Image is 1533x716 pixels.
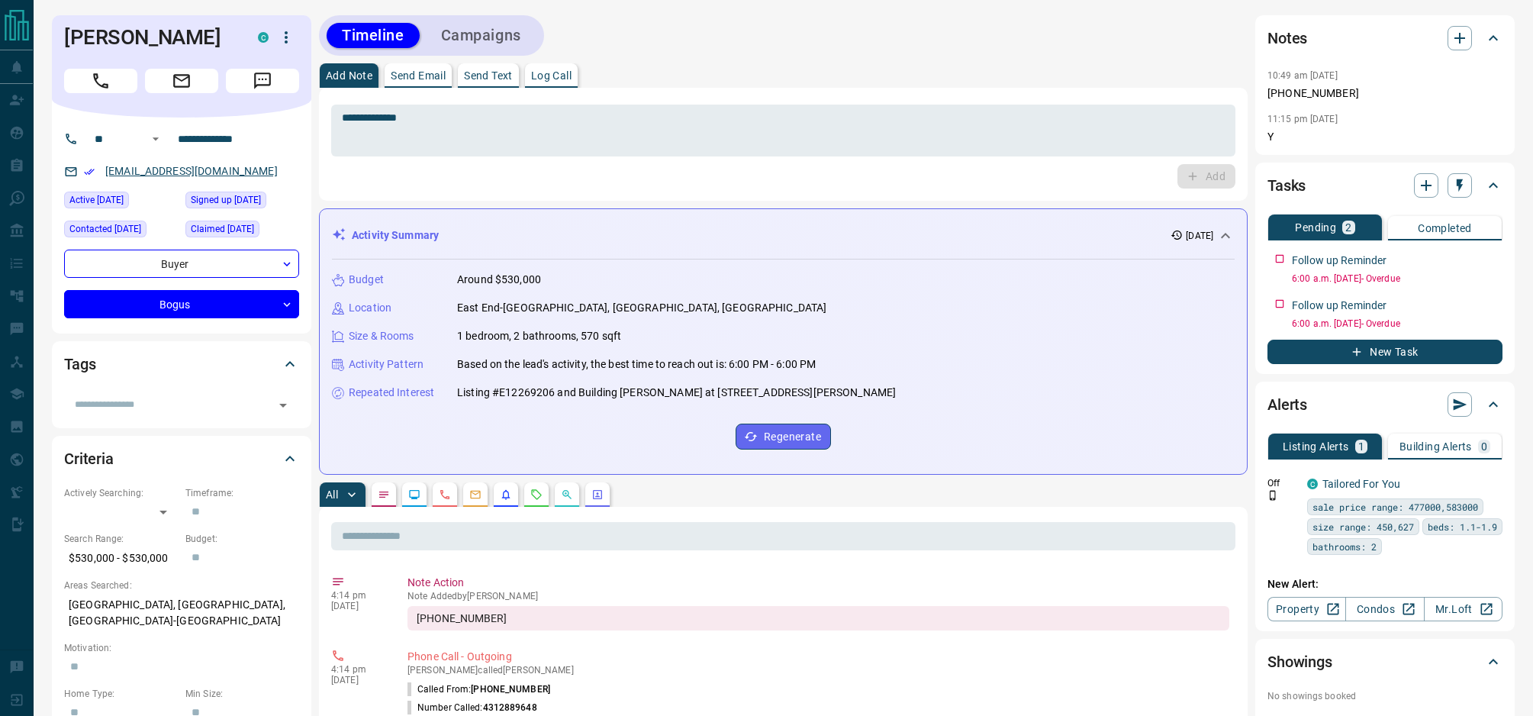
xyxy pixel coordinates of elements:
[326,489,338,500] p: All
[407,682,550,696] p: Called From:
[561,489,573,501] svg: Opportunities
[352,227,439,244] p: Activity Summary
[407,665,1229,676] p: [PERSON_NAME] called [PERSON_NAME]
[185,687,299,701] p: Min Size:
[69,221,141,237] span: Contacted [DATE]
[1322,478,1400,490] a: Tailored For You
[1267,340,1502,364] button: New Task
[407,606,1229,631] div: [PHONE_NUMBER]
[457,385,896,401] p: Listing #E12269206 and Building [PERSON_NAME] at [STREET_ADDRESS][PERSON_NAME]
[331,664,385,675] p: 4:14 pm
[1267,167,1502,204] div: Tasks
[469,489,481,501] svg: Emails
[1267,689,1502,703] p: No showings booked
[500,489,512,501] svg: Listing Alerts
[1267,643,1502,680] div: Showings
[1292,272,1502,285] p: 6:00 a.m. [DATE] - Overdue
[1186,229,1213,243] p: [DATE]
[64,546,178,571] p: $530,000 - $530,000
[1428,519,1497,534] span: beds: 1.1-1.9
[64,687,178,701] p: Home Type:
[327,23,420,48] button: Timeline
[464,70,513,81] p: Send Text
[64,579,299,592] p: Areas Searched:
[64,290,299,318] div: Bogus
[591,489,604,501] svg: Agent Actions
[457,272,541,288] p: Around $530,000
[1267,85,1502,102] p: [PHONE_NUMBER]
[185,221,299,242] div: Sat Aug 02 2025
[226,69,299,93] span: Message
[349,300,391,316] p: Location
[64,250,299,278] div: Buyer
[191,221,254,237] span: Claimed [DATE]
[1267,476,1298,490] p: Off
[145,69,218,93] span: Email
[1307,479,1318,489] div: condos.ca
[105,165,278,177] a: [EMAIL_ADDRESS][DOMAIN_NAME]
[407,649,1229,665] p: Phone Call - Outgoing
[84,166,95,177] svg: Email Verified
[736,424,831,450] button: Regenerate
[530,489,543,501] svg: Requests
[1312,519,1414,534] span: size range: 450,627
[64,440,299,477] div: Criteria
[1292,298,1386,314] p: Follow up Reminder
[378,489,390,501] svg: Notes
[64,486,178,500] p: Actively Searching:
[64,592,299,634] p: [GEOGRAPHIC_DATA], [GEOGRAPHIC_DATA], [GEOGRAPHIC_DATA]-[GEOGRAPHIC_DATA]
[483,702,537,713] span: 4312889648
[69,192,124,208] span: Active [DATE]
[1267,392,1307,417] h2: Alerts
[1267,26,1307,50] h2: Notes
[1267,114,1338,124] p: 11:15 pm [DATE]
[64,69,137,93] span: Call
[471,684,550,695] span: [PHONE_NUMBER]
[64,352,95,376] h2: Tags
[64,192,178,213] div: Sat Aug 02 2025
[1295,222,1336,233] p: Pending
[408,489,420,501] svg: Lead Browsing Activity
[331,590,385,601] p: 4:14 pm
[1267,386,1502,423] div: Alerts
[1312,539,1377,554] span: bathrooms: 2
[64,346,299,382] div: Tags
[439,489,451,501] svg: Calls
[64,25,235,50] h1: [PERSON_NAME]
[342,111,1225,150] textarea: To enrich screen reader interactions, please activate Accessibility in Grammarly extension settings
[457,328,621,344] p: 1 bedroom, 2 bathrooms, 570 sqft
[272,395,294,416] button: Open
[332,221,1235,250] div: Activity Summary[DATE]
[191,192,261,208] span: Signed up [DATE]
[1292,253,1386,269] p: Follow up Reminder
[349,328,414,344] p: Size & Rooms
[331,601,385,611] p: [DATE]
[407,701,537,714] p: Number Called:
[64,221,178,242] div: Wed Aug 06 2025
[1267,576,1502,592] p: New Alert:
[326,70,372,81] p: Add Note
[64,447,114,471] h2: Criteria
[1267,597,1346,621] a: Property
[185,192,299,213] div: Sat Aug 02 2025
[407,575,1229,591] p: Note Action
[457,356,816,373] p: Based on the lead's activity, the best time to reach out is: 6:00 PM - 6:00 PM
[1283,441,1349,452] p: Listing Alerts
[64,641,299,655] p: Motivation:
[1292,317,1502,331] p: 6:00 a.m. [DATE] - Overdue
[1312,499,1478,514] span: sale price range: 477000,583000
[1267,650,1332,674] h2: Showings
[349,272,384,288] p: Budget
[349,385,434,401] p: Repeated Interest
[258,32,269,43] div: condos.ca
[331,675,385,685] p: [DATE]
[147,130,165,148] button: Open
[426,23,536,48] button: Campaigns
[1358,441,1364,452] p: 1
[64,532,178,546] p: Search Range:
[531,70,572,81] p: Log Call
[1267,173,1306,198] h2: Tasks
[1267,129,1502,145] p: Y
[185,486,299,500] p: Timeframe:
[1481,441,1487,452] p: 0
